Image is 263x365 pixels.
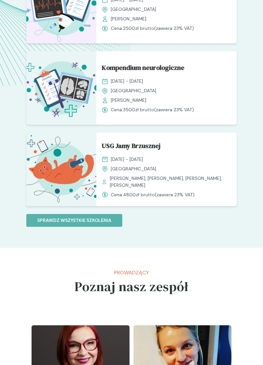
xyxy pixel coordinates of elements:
span: Kompendium neurologiczne [102,63,184,75]
p: Prowadzący [75,269,188,277]
span: [PERSON_NAME], [PERSON_NAME], [PERSON_NAME], [PERSON_NAME] [110,175,231,189]
a: USG Jamy Brzusznej [102,141,231,153]
span: USG Jamy Brzusznej [102,141,160,153]
span: [PERSON_NAME] [111,15,146,22]
span: 3500 zł brutto [123,107,154,113]
span: [DATE] - [DATE] [111,156,143,163]
span: [DATE] - [DATE] [111,78,143,85]
span: [GEOGRAPHIC_DATA] [111,6,156,13]
a: Kompendium neurologiczne [102,63,231,75]
img: ZpbG_h5LeNNTxNnP_USG_JB_T.svg [26,133,96,206]
span: 4800 zł brutto [123,192,155,198]
a: Sprawdz wszystkie szkolenia [26,217,122,224]
p: Sprawdz wszystkie szkolenia [37,217,111,224]
span: Cena: (zawiera 23% VAT) [111,191,195,198]
span: [GEOGRAPHIC_DATA] [111,165,156,172]
span: [GEOGRAPHIC_DATA] [111,87,156,94]
span: [PERSON_NAME] [111,97,146,104]
button: Sprawdz wszystkie szkolenia [26,214,122,227]
h5: Poznaj nasz zespół [75,277,188,296]
span: 2500 zł brutto [123,25,154,31]
span: Cena: (zawiera 23% VAT) [111,106,194,113]
span: Cena: (zawiera 23% VAT) [111,25,194,32]
img: Z2B805bqstJ98kzs_Neuro_T.svg [26,51,96,125]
